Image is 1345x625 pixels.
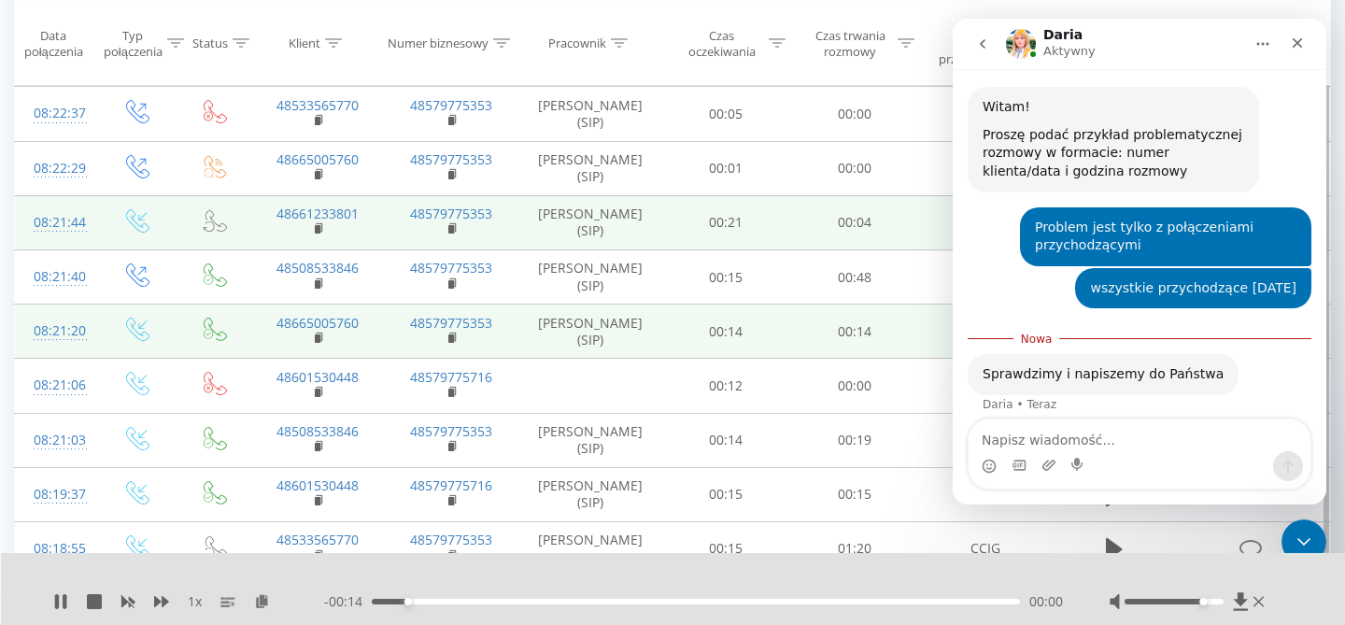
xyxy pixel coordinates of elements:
td: 00:14 [662,305,791,359]
a: 48579775353 [410,205,492,222]
div: Nazwa schematu przekierowania [936,20,1026,67]
div: 08:18:55 [34,531,78,567]
div: 08:21:40 [34,259,78,295]
td: [PERSON_NAME] (SIP) [518,521,662,575]
td: CCIG [919,359,1053,413]
td: [PERSON_NAME] (SIP) [518,467,662,521]
td: [PERSON_NAME] (SIP) [518,87,662,141]
td: 00:19 [790,413,919,467]
div: Accessibility label [404,598,412,605]
td: 00:15 [662,250,791,305]
iframe: Intercom live chat [953,19,1326,504]
td: [PERSON_NAME] (SIP) [518,250,662,305]
td: 00:14 [662,413,791,467]
td: 00:12 [662,359,791,413]
td: 01:20 [790,521,919,575]
a: 48508533846 [276,422,359,440]
td: CCIG [919,521,1053,575]
a: 48601530448 [276,476,359,494]
td: 00:05 [662,87,791,141]
a: 48579775353 [410,531,492,548]
div: 08:19:37 [34,476,78,513]
td: CCIG [919,467,1053,521]
a: 48508533846 [276,259,359,277]
td: 00:00 [790,141,919,195]
td: 00:48 [790,250,919,305]
td: CCIG [919,413,1053,467]
td: [PERSON_NAME] (SIP) [518,141,662,195]
div: 08:22:37 [34,95,78,132]
iframe: Intercom live chat [1281,519,1326,564]
td: 00:14 [790,305,919,359]
a: 48579775716 [410,476,492,494]
td: [PERSON_NAME] (SIP) [518,305,662,359]
span: 1 x [188,592,202,611]
div: Status [192,36,228,51]
div: 08:21:44 [34,205,78,241]
div: Accessibility label [1200,598,1208,605]
td: 00:15 [662,521,791,575]
div: Czas trwania rozmowy [807,27,893,59]
a: 48665005760 [276,314,359,332]
a: 48661233801 [276,205,359,222]
a: 48533565770 [276,96,359,114]
a: 48579775353 [410,96,492,114]
div: Pracownik [548,36,606,51]
a: 48579775353 [410,259,492,277]
div: 08:21:20 [34,313,78,349]
td: 00:04 [790,195,919,249]
td: [PERSON_NAME] (SIP) [518,195,662,249]
a: 48579775353 [410,314,492,332]
a: 48665005760 [276,150,359,168]
td: CCIG [919,195,1053,249]
td: 00:21 [662,195,791,249]
td: CCIG [919,305,1053,359]
div: Klient [289,36,320,51]
td: 00:01 [662,141,791,195]
div: Czas oczekiwania [679,27,765,59]
span: 00:00 [1029,592,1063,611]
a: 48579775716 [410,368,492,386]
div: Numer biznesowy [388,36,488,51]
div: 08:21:06 [34,367,78,404]
span: - 00:14 [324,592,372,611]
div: 08:22:29 [34,150,78,187]
td: 00:15 [790,467,919,521]
div: Data połączenia [15,27,92,59]
a: 48533565770 [276,531,359,548]
td: [PERSON_NAME] (SIP) [518,413,662,467]
a: 48579775353 [410,150,492,168]
td: 00:00 [790,87,919,141]
td: 00:00 [790,359,919,413]
a: 48579775353 [410,422,492,440]
div: 08:21:03 [34,422,78,459]
a: 48601530448 [276,368,359,386]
